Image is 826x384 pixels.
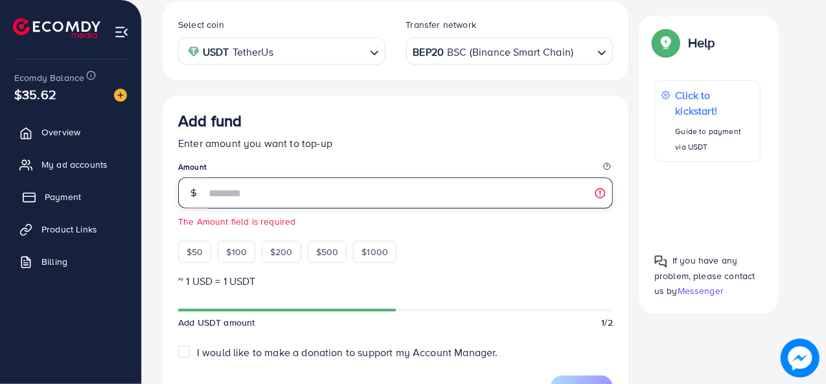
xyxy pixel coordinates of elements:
img: menu [114,25,129,40]
img: image [114,89,127,102]
img: Popup guide [654,31,678,54]
span: BSC (Binance Smart Chain) [447,43,573,62]
input: Search for option [575,41,592,62]
span: $200 [270,245,293,258]
span: Add USDT amount [178,316,255,329]
p: Enter amount you want to top-up [178,135,613,151]
span: If you have any problem, please contact us by [654,254,755,297]
input: Search for option [277,41,365,62]
div: Search for option [406,38,614,64]
img: Popup guide [654,254,667,267]
span: $50 [187,245,203,258]
p: ~ 1 USD = 1 USDT [178,273,613,289]
a: Product Links [10,216,132,242]
img: logo [13,18,100,38]
span: Product Links [41,223,97,236]
img: image [781,339,820,378]
a: Overview [10,119,132,145]
strong: USDT [203,43,229,62]
span: My ad accounts [41,158,108,171]
span: Overview [41,126,80,139]
span: $35.62 [14,85,56,104]
span: $1000 [361,245,388,258]
span: Payment [45,190,81,203]
strong: BEP20 [413,43,444,62]
a: My ad accounts [10,152,132,177]
p: Guide to payment via USDT [676,124,753,155]
span: $500 [316,245,339,258]
legend: Amount [178,161,613,177]
a: Payment [10,184,132,210]
span: TetherUs [233,43,273,62]
span: Messenger [678,284,724,297]
label: Select coin [178,18,224,31]
img: coin [188,46,200,58]
span: $100 [226,245,247,258]
small: The Amount field is required [178,215,613,228]
div: Search for option [178,38,385,64]
p: Click to kickstart! [676,87,753,119]
p: Help [688,35,715,51]
label: Transfer network [406,18,477,31]
span: 1/2 [602,316,613,329]
span: I would like to make a donation to support my Account Manager. [197,345,498,359]
span: Billing [41,255,67,268]
h3: Add fund [178,111,242,130]
span: Ecomdy Balance [14,71,84,84]
a: Billing [10,249,132,275]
